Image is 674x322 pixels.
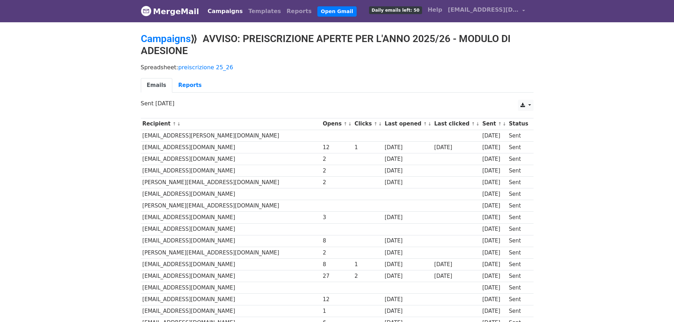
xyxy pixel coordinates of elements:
td: Sent [507,305,530,317]
span: [EMAIL_ADDRESS][DOMAIN_NAME] [448,6,519,14]
div: [DATE] [482,213,506,222]
a: Reports [172,78,208,93]
td: Sent [507,223,530,235]
a: ↑ [374,121,378,127]
th: Last clicked [433,118,481,130]
td: Sent [507,294,530,305]
th: Opens [321,118,353,130]
td: [EMAIL_ADDRESS][DOMAIN_NAME] [141,294,321,305]
div: 1 [355,260,381,269]
div: 2 [323,178,351,187]
div: [DATE] [482,144,506,152]
td: Sent [507,247,530,258]
td: Sent [507,153,530,165]
td: [EMAIL_ADDRESS][DOMAIN_NAME] [141,282,321,294]
a: Reports [284,4,315,18]
th: Recipient [141,118,321,130]
div: [DATE] [385,295,431,304]
td: [PERSON_NAME][EMAIL_ADDRESS][DOMAIN_NAME] [141,177,321,188]
div: 3 [323,213,351,222]
div: 8 [323,237,351,245]
div: [DATE] [482,190,506,198]
a: ↓ [476,121,480,127]
td: Sent [507,141,530,153]
div: [DATE] [482,260,506,269]
a: ↑ [471,121,475,127]
td: Sent [507,235,530,247]
div: [DATE] [482,272,506,280]
a: Templates [246,4,284,18]
td: [EMAIL_ADDRESS][DOMAIN_NAME] [141,165,321,177]
td: [EMAIL_ADDRESS][DOMAIN_NAME] [141,153,321,165]
td: Sent [507,200,530,212]
div: 12 [323,295,351,304]
a: ↓ [348,121,352,127]
div: [DATE] [482,225,506,233]
div: [DATE] [482,307,506,315]
div: [DATE] [385,144,431,152]
a: ↓ [428,121,432,127]
span: Daily emails left: 50 [369,6,422,14]
td: [EMAIL_ADDRESS][DOMAIN_NAME] [141,141,321,153]
h2: ⟫ AVVISO: PREISCRIZIONE APERTE PER L'ANNO 2025/26 - MODULO DI ADESIONE [141,33,534,57]
div: [DATE] [482,132,506,140]
a: ↓ [378,121,382,127]
div: [DATE] [482,167,506,175]
p: Spreadsheet: [141,64,534,71]
div: [DATE] [434,144,479,152]
div: 1 [355,144,381,152]
div: [DATE] [482,237,506,245]
div: [DATE] [385,237,431,245]
div: 2 [323,167,351,175]
p: Sent [DATE] [141,100,534,107]
a: [EMAIL_ADDRESS][DOMAIN_NAME] [445,3,528,19]
a: ↑ [344,121,347,127]
a: Emails [141,78,172,93]
img: MergeMail logo [141,6,151,16]
div: 2 [323,249,351,257]
div: [DATE] [385,249,431,257]
td: [PERSON_NAME][EMAIL_ADDRESS][DOMAIN_NAME] [141,200,321,212]
td: [EMAIL_ADDRESS][DOMAIN_NAME] [141,270,321,282]
a: ↑ [498,121,502,127]
a: Daily emails left: 50 [366,3,425,17]
td: [EMAIL_ADDRESS][DOMAIN_NAME] [141,188,321,200]
td: Sent [507,177,530,188]
div: 2 [355,272,381,280]
a: ↑ [172,121,176,127]
div: 1 [323,307,351,315]
td: [EMAIL_ADDRESS][DOMAIN_NAME] [141,305,321,317]
td: [EMAIL_ADDRESS][DOMAIN_NAME] [141,235,321,247]
div: [DATE] [482,249,506,257]
a: MergeMail [141,4,199,19]
th: Sent [480,118,507,130]
a: ↓ [177,121,181,127]
div: [DATE] [482,284,506,292]
div: [DATE] [482,295,506,304]
a: Campaigns [205,4,246,18]
div: 12 [323,144,351,152]
div: [DATE] [385,213,431,222]
td: [EMAIL_ADDRESS][DOMAIN_NAME] [141,258,321,270]
div: [DATE] [385,260,431,269]
div: [DATE] [434,260,479,269]
td: Sent [507,130,530,141]
td: Sent [507,212,530,223]
div: 8 [323,260,351,269]
div: [DATE] [482,202,506,210]
div: [DATE] [385,155,431,163]
a: Help [425,3,445,17]
td: [PERSON_NAME][EMAIL_ADDRESS][DOMAIN_NAME] [141,247,321,258]
div: [DATE] [385,167,431,175]
a: ↑ [423,121,427,127]
div: [DATE] [482,155,506,163]
th: Status [507,118,530,130]
td: Sent [507,282,530,294]
div: [DATE] [482,178,506,187]
div: 2 [323,155,351,163]
td: Sent [507,258,530,270]
th: Last opened [383,118,432,130]
a: ↓ [502,121,506,127]
td: [EMAIL_ADDRESS][DOMAIN_NAME] [141,223,321,235]
a: Open Gmail [317,6,357,17]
